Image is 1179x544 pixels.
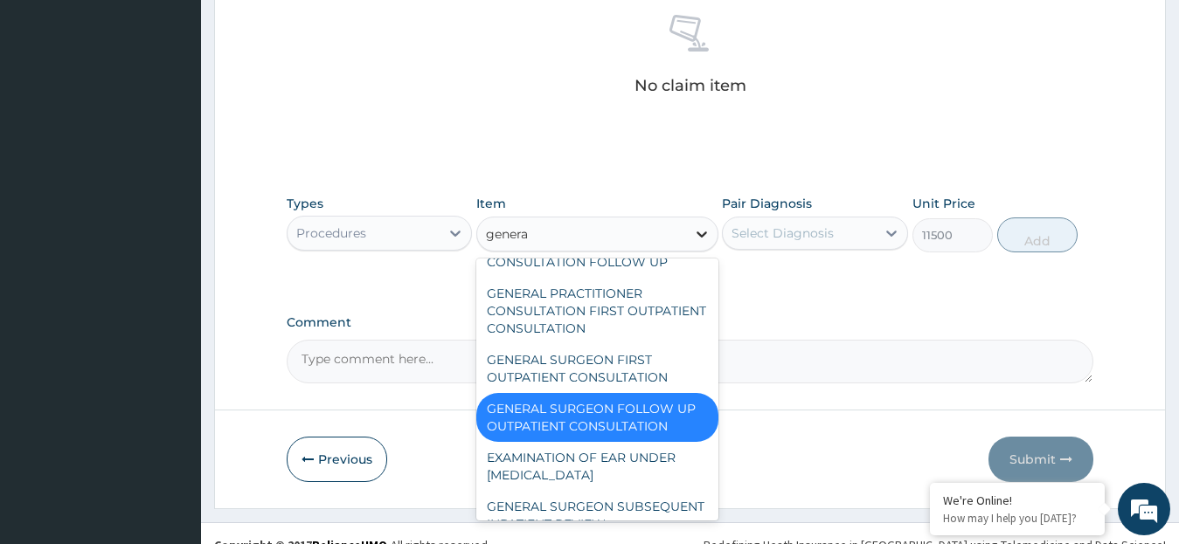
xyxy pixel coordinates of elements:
[732,224,834,242] div: Select Diagnosis
[287,315,1094,330] label: Comment
[635,77,746,94] p: No claim item
[476,491,718,540] div: GENERAL SURGEON SUBSEQUENT INPATIENT REVIEW
[91,98,294,121] div: Chat with us now
[912,195,975,212] label: Unit Price
[32,87,71,131] img: d_794563401_company_1708531726252_794563401
[988,437,1093,482] button: Submit
[943,492,1092,508] div: We're Online!
[287,9,329,51] div: Minimize live chat window
[296,224,366,242] div: Procedures
[476,442,718,491] div: EXAMINATION OF EAR UNDER [MEDICAL_DATA]
[476,393,718,442] div: GENERAL SURGEON FOLLOW UP OUTPATIENT CONSULTATION
[997,217,1078,252] button: Add
[722,195,812,212] label: Pair Diagnosis
[287,437,387,482] button: Previous
[476,278,718,344] div: GENERAL PRACTITIONER CONSULTATION FIRST OUTPATIENT CONSULTATION
[9,361,333,422] textarea: Type your message and hit 'Enter'
[476,344,718,393] div: GENERAL SURGEON FIRST OUTPATIENT CONSULTATION
[943,511,1092,526] p: How may I help you today?
[287,196,323,211] label: Types
[476,195,506,212] label: Item
[101,162,241,338] span: We're online!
